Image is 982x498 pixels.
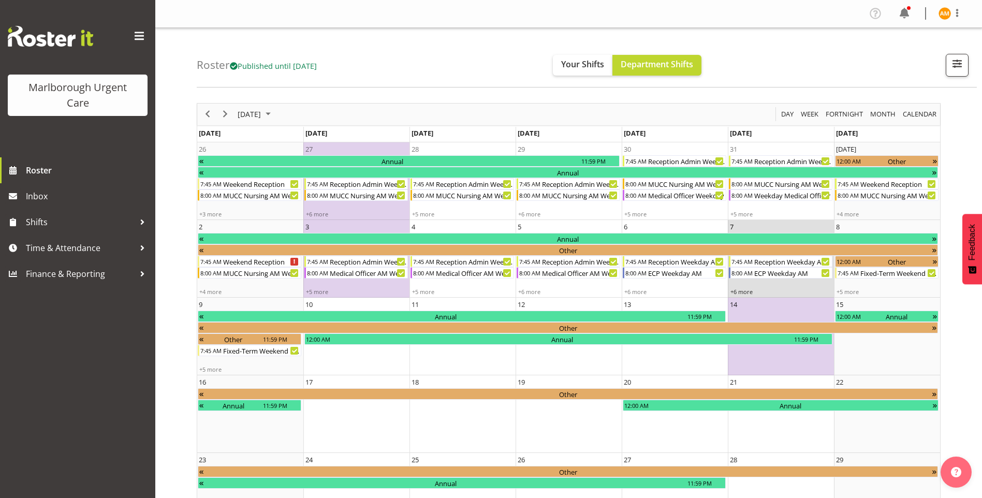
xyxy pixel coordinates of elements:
[901,108,939,121] button: Month
[730,128,752,138] span: [DATE]
[859,179,938,189] div: Weekend Reception
[517,178,620,189] div: Reception Admin Weekday AM Begin From Wednesday, October 29, 2025 at 7:45:00 AM GMT+13:00 Ends At...
[730,144,737,154] div: 31
[409,375,516,453] td: Tuesday, November 18, 2025
[861,311,932,321] div: Annual
[834,142,940,220] td: Saturday, November 1, 2025
[730,299,737,310] div: 14
[412,299,419,310] div: 11
[753,190,832,200] div: Weekday Medical Officer
[518,128,539,138] span: [DATE]
[411,189,514,201] div: MUCC Nursing AM Weekday Begin From Tuesday, October 28, 2025 at 8:00:00 AM GMT+13:00 Ends At Tues...
[541,268,620,278] div: Medical Officer AM Weekday
[623,155,726,167] div: Reception Admin Weekday AM Begin From Thursday, October 30, 2025 at 7:45:00 AM GMT+13:00 Ends At ...
[198,345,301,356] div: Fixed-Term Weekend Reception Begin From Sunday, November 9, 2025 at 7:45:00 AM GMT+13:00 Ends At ...
[869,108,897,121] span: Month
[329,268,407,278] div: Medical Officer AM Weekday
[412,128,433,138] span: [DATE]
[305,128,327,138] span: [DATE]
[836,222,840,232] div: 8
[409,220,516,298] td: Tuesday, November 4, 2025
[753,156,832,166] div: Reception Admin Weekday AM
[412,377,419,387] div: 18
[647,156,726,166] div: Reception Admin Weekday AM
[204,167,931,178] div: Annual
[647,256,726,267] div: Reception Weekday AM
[834,220,940,298] td: Saturday, November 8, 2025
[304,288,409,296] div: +5 more
[729,267,832,279] div: ECP Weekday AM Begin From Friday, November 7, 2025 at 8:00:00 AM GMT+13:00 Ends At Friday, Novemb...
[834,288,940,296] div: +5 more
[730,455,737,465] div: 28
[612,55,701,76] button: Department Shifts
[411,256,514,267] div: Reception Admin Weekday AM Begin From Tuesday, November 4, 2025 at 7:45:00 AM GMT+13:00 Ends At T...
[198,267,301,279] div: MUCC Nursing AM Weekends Begin From Sunday, November 2, 2025 at 8:00:00 AM GMT+13:00 Ends At Sund...
[306,190,329,200] div: 8:00 AM
[306,268,329,278] div: 8:00 AM
[836,311,861,321] div: 12:00 AM
[753,179,832,189] div: MUCC Nursing AM Weekday
[861,256,932,267] div: Other
[624,455,631,465] div: 27
[199,256,222,267] div: 7:45 AM
[516,142,622,220] td: Wednesday, October 29, 2025
[204,400,262,411] div: Annual
[197,375,303,453] td: Sunday, November 16, 2025
[518,455,525,465] div: 26
[411,178,514,189] div: Reception Admin Weekday AM Begin From Tuesday, October 28, 2025 at 7:45:00 AM GMT+13:00 Ends At T...
[622,210,727,218] div: +5 more
[836,377,843,387] div: 22
[236,108,275,121] button: November 2025
[197,142,303,220] td: Sunday, October 26, 2025
[624,179,647,189] div: 8:00 AM
[825,108,864,121] span: Fortnight
[835,267,939,279] div: Fixed-Term Weekend Reception Begin From Saturday, November 8, 2025 at 7:45:00 AM GMT+13:00 Ends A...
[303,298,409,375] td: Monday, November 10, 2025
[412,222,415,232] div: 4
[516,220,622,298] td: Wednesday, November 5, 2025
[623,256,726,267] div: Reception Weekday AM Begin From Thursday, November 6, 2025 at 7:45:00 AM GMT+13:00 Ends At Thursd...
[730,156,753,166] div: 7:45 AM
[198,466,938,477] div: Other Begin From Saturday, November 1, 2025 at 12:00:00 AM GMT+13:00 Ends At Wednesday, April 1, ...
[199,144,206,154] div: 26
[729,155,832,167] div: Reception Admin Weekday AM Begin From Friday, October 31, 2025 at 7:45:00 AM GMT+13:00 Ends At Fr...
[623,400,939,411] div: Annual Begin From Thursday, November 20, 2025 at 12:00:00 AM GMT+13:00 Ends At Thursday, November...
[834,210,940,218] div: +4 more
[306,179,329,189] div: 7:45 AM
[26,188,150,204] span: Inbox
[222,345,301,356] div: Fixed-Term Weekend Reception
[624,299,631,310] div: 13
[303,220,409,298] td: Monday, November 3, 2025
[199,455,206,465] div: 23
[516,288,621,296] div: +6 more
[198,477,726,489] div: Annual Begin From Thursday, November 20, 2025 at 12:00:00 AM GMT+13:00 Ends At Thursday, November...
[198,155,620,167] div: Annual Begin From Friday, October 10, 2025 at 12:00:00 AM GMT+13:00 Ends At Wednesday, October 29...
[622,220,728,298] td: Thursday, November 6, 2025
[329,179,407,189] div: Reception Admin Weekday AM
[518,268,541,278] div: 8:00 AM
[305,222,309,232] div: 3
[869,108,898,121] button: Timeline Month
[304,267,408,279] div: Medical Officer AM Weekday Begin From Monday, November 3, 2025 at 8:00:00 AM GMT+13:00 Ends At Mo...
[222,190,301,200] div: MUCC Nursing AM Weekends
[623,400,649,411] div: 12:00 AM
[962,214,982,284] button: Feedback - Show survey
[624,256,647,267] div: 7:45 AM
[305,299,313,310] div: 10
[199,104,216,125] div: previous period
[411,267,514,279] div: Medical Officer AM Weekday Begin From Tuesday, November 4, 2025 at 8:00:00 AM GMT+13:00 Ends At T...
[230,61,317,71] span: Published until [DATE]
[204,334,262,344] div: Other
[198,311,726,322] div: Annual Begin From Thursday, October 16, 2025 at 12:00:00 AM GMT+13:00 Ends At Thursday, November ...
[329,190,407,200] div: MUCC Nursing AM Weekday
[753,256,832,267] div: Reception Weekday AM
[729,178,832,189] div: MUCC Nursing AM Weekday Begin From Friday, October 31, 2025 at 8:00:00 AM GMT+13:00 Ends At Frida...
[410,288,515,296] div: +5 more
[836,156,861,166] div: 12:00 AM
[197,220,303,298] td: Sunday, November 2, 2025
[237,108,262,121] span: [DATE]
[517,189,620,201] div: MUCC Nursing AM Weekday Begin From Wednesday, October 29, 2025 at 8:00:00 AM GMT+13:00 Ends At We...
[198,233,938,244] div: Annual Begin From Thursday, October 16, 2025 at 12:00:00 AM GMT+13:00 Ends At Thursday, November ...
[26,266,135,282] span: Finance & Reporting
[204,245,931,255] div: Other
